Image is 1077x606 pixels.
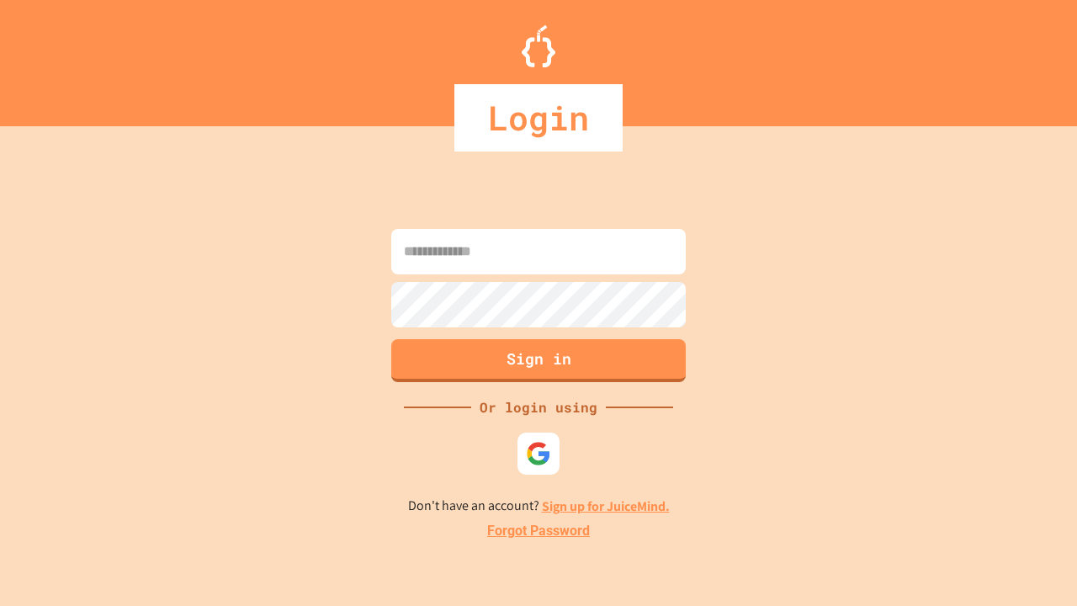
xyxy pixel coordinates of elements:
[391,339,686,382] button: Sign in
[408,496,670,517] p: Don't have an account?
[471,397,606,417] div: Or login using
[487,521,590,541] a: Forgot Password
[454,84,623,151] div: Login
[542,497,670,515] a: Sign up for JuiceMind.
[522,25,555,67] img: Logo.svg
[526,441,551,466] img: google-icon.svg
